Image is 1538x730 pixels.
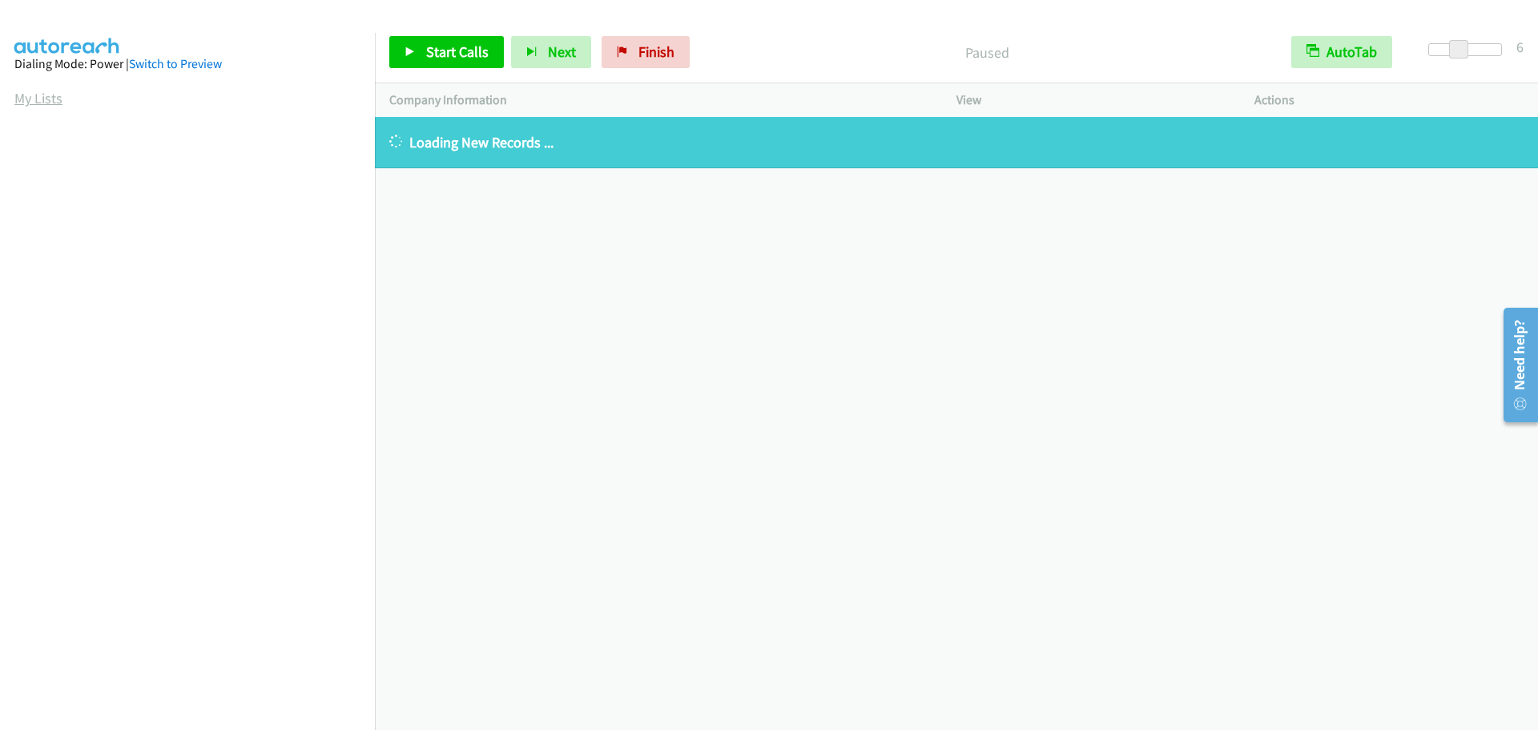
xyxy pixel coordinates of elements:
[956,91,1226,110] p: View
[389,36,504,68] a: Start Calls
[711,42,1262,63] p: Paused
[638,42,674,61] span: Finish
[426,42,489,61] span: Start Calls
[14,54,360,74] div: Dialing Mode: Power |
[1516,36,1524,58] div: 6
[14,89,62,107] a: My Lists
[1291,36,1392,68] button: AutoTab
[548,42,576,61] span: Next
[602,36,690,68] a: Finish
[129,56,222,71] a: Switch to Preview
[389,91,928,110] p: Company Information
[1254,91,1524,110] p: Actions
[511,36,591,68] button: Next
[389,131,1524,153] p: Loading New Records ...
[1492,301,1538,429] iframe: Resource Center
